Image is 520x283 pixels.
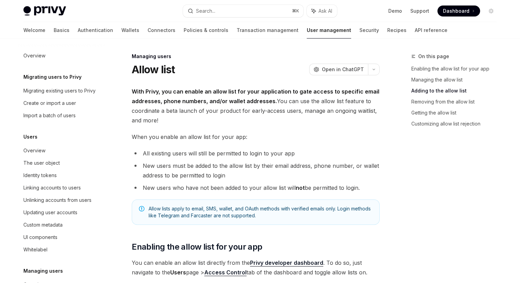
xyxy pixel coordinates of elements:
[23,133,37,141] h5: Users
[204,269,247,276] a: Access Control
[23,267,63,275] h5: Managing users
[139,206,144,211] svg: Note
[237,22,299,39] a: Transaction management
[132,87,380,125] span: You can use the allow list feature to coordinate a beta launch of your product for early-access u...
[415,22,447,39] a: API reference
[443,8,469,14] span: Dashboard
[18,182,106,194] a: Linking accounts to users
[318,8,332,14] span: Ask AI
[132,258,380,277] span: You can enable an allow list directly from the . To do so, just navigate to the page > tab of the...
[388,8,402,14] a: Demo
[18,194,106,206] a: Unlinking accounts from users
[309,64,368,75] button: Open in ChatGPT
[149,205,372,219] span: Allow lists apply to email, SMS, wallet, and OAuth methods with verified emails only. Login metho...
[359,22,379,39] a: Security
[250,259,323,266] a: Privy developer dashboard
[18,243,106,256] a: Whitelabel
[23,196,91,204] div: Unlinking accounts from users
[486,6,497,17] button: Toggle dark mode
[184,22,228,39] a: Policies & controls
[18,206,106,219] a: Updating user accounts
[132,149,380,158] li: All existing users will still be permitted to login to your app
[18,109,106,122] a: Import a batch of users
[23,184,81,192] div: Linking accounts to users
[23,111,76,120] div: Import a batch of users
[23,233,57,241] div: UI components
[23,208,77,217] div: Updating user accounts
[148,22,175,39] a: Connectors
[18,157,106,169] a: The user object
[437,6,480,17] a: Dashboard
[296,184,305,191] strong: not
[196,7,215,15] div: Search...
[23,159,60,167] div: The user object
[18,97,106,109] a: Create or import a user
[411,118,502,129] a: Customizing allow list rejection
[411,85,502,96] a: Adding to the allow list
[18,85,106,97] a: Migrating existing users to Privy
[132,132,380,142] span: When you enable an allow list for your app:
[23,99,76,107] div: Create or import a user
[18,144,106,157] a: Overview
[411,96,502,107] a: Removing from the allow list
[132,88,379,105] strong: With Privy, you can enable an allow list for your application to gate access to specific email ad...
[183,5,303,17] button: Search...⌘K
[18,219,106,231] a: Custom metadata
[132,183,380,193] li: New users who have not been added to your allow list will be permitted to login.
[23,246,47,254] div: Whitelabel
[322,66,364,73] span: Open in ChatGPT
[307,5,337,17] button: Ask AI
[23,171,57,179] div: Identity tokens
[411,107,502,118] a: Getting the allow list
[54,22,69,39] a: Basics
[307,22,351,39] a: User management
[23,52,45,60] div: Overview
[23,6,66,16] img: light logo
[132,63,175,76] h1: Allow list
[411,74,502,85] a: Managing the allow list
[23,73,82,81] h5: Migrating users to Privy
[411,63,502,74] a: Enabling the allow list for your app
[23,87,96,95] div: Migrating existing users to Privy
[410,8,429,14] a: Support
[132,161,380,180] li: New users must be added to the allow list by their email address, phone number, or wallet address...
[23,221,63,229] div: Custom metadata
[121,22,139,39] a: Wallets
[418,52,449,61] span: On this page
[292,8,299,14] span: ⌘ K
[387,22,407,39] a: Recipes
[170,269,186,276] strong: Users
[18,231,106,243] a: UI components
[23,22,45,39] a: Welcome
[132,53,380,60] div: Managing users
[132,241,262,252] span: Enabling the allow list for your app
[18,50,106,62] a: Overview
[78,22,113,39] a: Authentication
[18,169,106,182] a: Identity tokens
[23,146,45,155] div: Overview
